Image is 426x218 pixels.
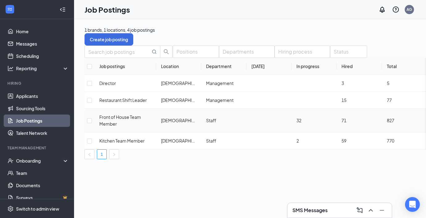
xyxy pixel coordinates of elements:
[341,80,344,86] span: 3
[85,149,94,159] button: left
[156,92,201,109] td: Chick-fil-A Mack Ave
[99,138,145,143] span: Kitchen Team Member
[160,46,172,58] button: search
[16,90,69,102] a: Applicants
[16,179,69,192] a: Documents
[387,118,394,123] span: 827
[7,81,68,86] div: Hiring
[161,80,264,86] span: [DEMOGRAPHIC_DATA]-fil-A [PERSON_NAME] Ave
[161,138,264,143] span: [DEMOGRAPHIC_DATA]-fil-A [PERSON_NAME] Ave
[109,149,119,159] li: Next Page
[366,205,376,215] button: ChevronUp
[156,132,201,149] td: Chick-fil-A Mack Ave
[206,97,234,103] span: Management
[206,118,216,123] span: Staff
[7,145,68,151] div: Team Management
[16,158,64,164] div: Onboarding
[355,205,365,215] button: ComposeMessage
[99,114,141,127] span: Front of House Team Member
[201,109,246,132] td: Staff
[292,207,328,214] h3: SMS Messages
[206,63,241,70] div: Department
[160,49,172,54] span: search
[378,6,386,13] svg: Notifications
[161,118,264,123] span: [DEMOGRAPHIC_DATA]-fil-A [PERSON_NAME] Ave
[387,138,394,143] span: 770
[16,192,69,204] a: SurveysCrown
[7,6,13,12] svg: WorkstreamLogo
[201,132,246,149] td: Staff
[392,6,399,13] svg: QuestionInfo
[7,206,14,212] svg: Settings
[367,207,374,214] svg: ChevronUp
[407,7,412,12] div: AG
[206,80,234,86] span: Management
[16,38,69,50] a: Messages
[246,58,292,75] th: [DATE]
[85,4,130,15] h1: Job Postings
[16,102,69,115] a: Sourcing Tools
[16,115,69,127] a: Job Postings
[341,97,346,103] span: 15
[99,80,116,86] span: Director
[16,206,59,212] div: Switch to admin view
[161,97,264,103] span: [DEMOGRAPHIC_DATA]-fil-A [PERSON_NAME] Ave
[16,167,69,179] a: Team
[7,158,14,164] svg: UserCheck
[99,63,151,70] div: Job postings
[356,207,363,214] svg: ComposeMessage
[341,138,346,143] span: 59
[60,6,66,13] svg: Collapse
[337,58,382,75] th: Hired
[97,149,107,159] li: 1
[296,138,299,143] span: 2
[156,109,201,132] td: Chick-fil-A Mack Ave
[16,65,69,71] div: Reporting
[16,25,69,38] a: Home
[341,118,346,123] span: 71
[7,65,14,71] svg: Analysis
[387,80,389,86] span: 5
[161,63,196,70] div: Location
[99,97,147,103] span: Restaurant Shift Leader
[296,118,301,123] span: 32
[85,33,133,46] button: Create job posting
[378,207,386,214] svg: Minimize
[88,48,151,56] input: Search job postings
[206,138,216,143] span: Staff
[16,50,69,62] a: Scheduling
[85,149,94,159] li: Previous Page
[112,153,116,156] span: right
[201,92,246,109] td: Management
[292,58,337,75] th: In progress
[387,97,392,103] span: 77
[377,205,387,215] button: Minimize
[156,75,201,92] td: Chick-fil-A Mack Ave
[201,75,246,92] td: Management
[109,149,119,159] button: right
[88,153,91,156] span: left
[16,127,69,139] a: Talent Network
[405,197,420,212] div: Open Intercom Messenger
[152,49,157,54] svg: MagnifyingGlass
[97,150,106,159] a: 1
